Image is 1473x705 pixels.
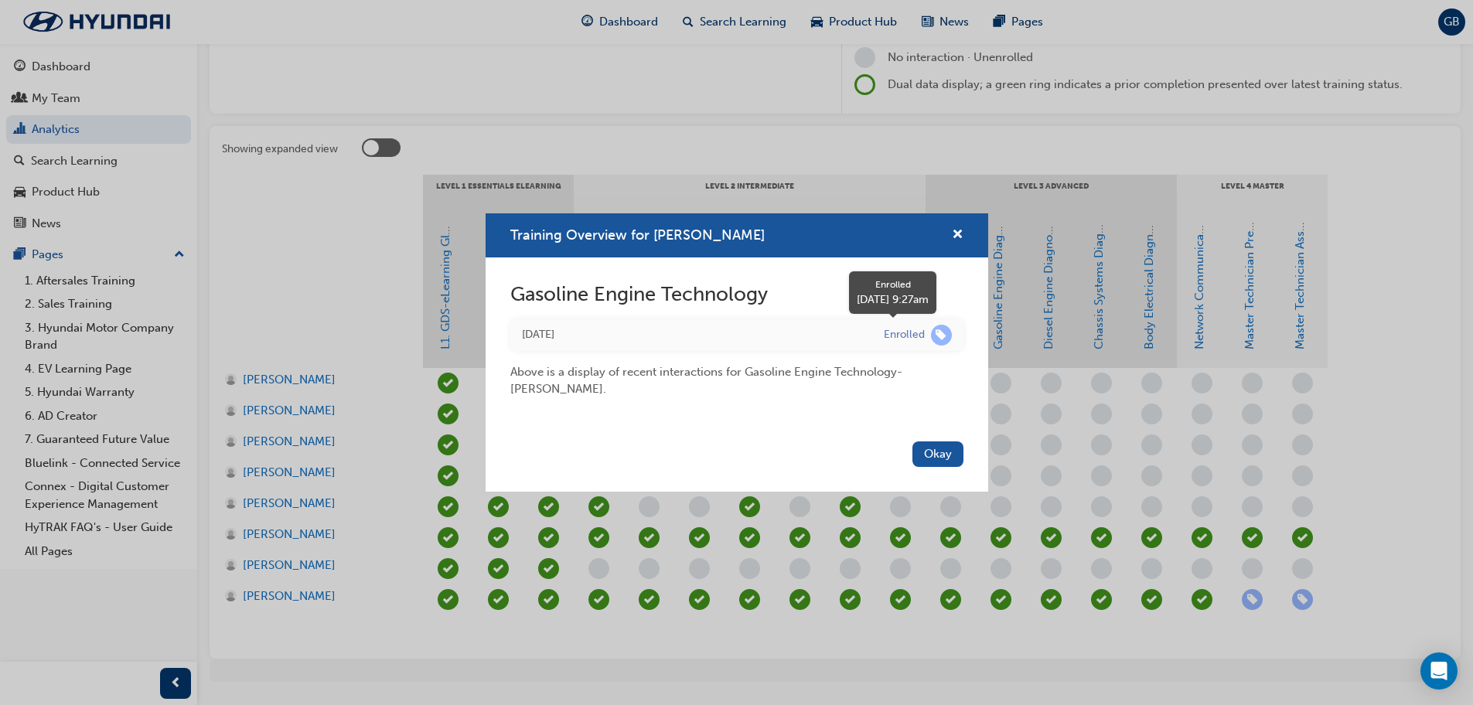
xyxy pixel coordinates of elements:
[510,282,963,307] h2: Gasoline Engine Technology
[884,328,925,342] div: Enrolled
[510,351,963,398] div: Above is a display of recent interactions for Gasoline Engine Technology - [PERSON_NAME] .
[1420,652,1458,690] div: Open Intercom Messenger
[510,226,765,244] span: Training Overview for [PERSON_NAME]
[857,278,929,291] div: Enrolled
[857,291,929,308] div: [DATE] 9:27am
[522,326,861,344] div: Thu Apr 24 2025 09:27:04 GMT+1000 (Australian Eastern Standard Time)
[952,229,963,243] span: cross-icon
[486,213,988,491] div: Training Overview for Isaac Mifsud
[952,226,963,245] button: cross-icon
[912,441,963,467] button: Okay
[931,325,952,346] span: learningRecordVerb_ENROLL-icon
